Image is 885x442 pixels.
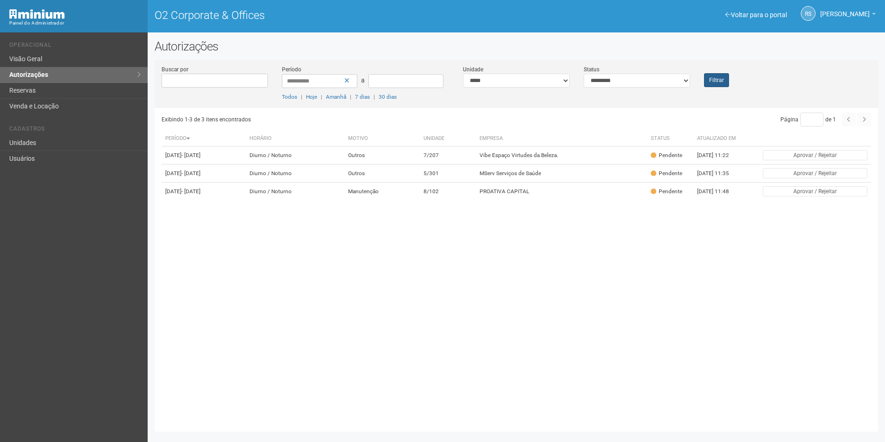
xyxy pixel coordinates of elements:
[162,183,246,201] td: [DATE]
[420,183,476,201] td: 8/102
[463,65,483,74] label: Unidade
[301,94,302,100] span: |
[647,131,693,146] th: Status
[344,164,420,183] td: Outros
[246,146,344,164] td: Diurno / Noturno
[420,131,476,146] th: Unidade
[181,170,200,177] span: - [DATE]
[361,76,365,84] span: a
[162,131,246,146] th: Período
[155,9,510,21] h1: O2 Corporate & Offices
[476,131,647,146] th: Empresa
[162,113,513,126] div: Exibindo 1-3 de 3 itens encontrados
[246,164,344,183] td: Diurno / Noturno
[693,131,744,146] th: Atualizado em
[420,146,476,164] td: 7/207
[155,39,878,53] h2: Autorizações
[181,152,200,158] span: - [DATE]
[246,131,344,146] th: Horário
[725,11,787,19] a: Voltar para o portal
[801,6,816,21] a: RS
[246,183,344,201] td: Diurno / Noturno
[162,65,188,74] label: Buscar por
[693,164,744,183] td: [DATE] 11:35
[476,183,647,201] td: PROATIVA CAPITAL
[379,94,397,100] a: 30 dias
[763,186,867,196] button: Aprovar / Rejeitar
[476,146,647,164] td: Vibe Espaço Virtudes da Beleza.
[344,146,420,164] td: Outros
[651,188,682,196] div: Pendente
[9,19,141,27] div: Painel do Administrador
[763,150,867,160] button: Aprovar / Rejeitar
[374,94,375,100] span: |
[704,73,729,87] button: Filtrar
[476,164,647,183] td: MServ Serviços de Saúde
[651,170,682,177] div: Pendente
[282,94,297,100] a: Todos
[306,94,317,100] a: Hoje
[282,65,301,74] label: Período
[162,146,246,164] td: [DATE]
[651,152,682,159] div: Pendente
[820,12,876,19] a: [PERSON_NAME]
[9,42,141,51] li: Operacional
[181,188,200,195] span: - [DATE]
[321,94,322,100] span: |
[780,116,836,123] span: Página de 1
[355,94,370,100] a: 7 dias
[763,168,867,178] button: Aprovar / Rejeitar
[350,94,351,100] span: |
[162,164,246,183] td: [DATE]
[9,9,65,19] img: Minium
[344,131,420,146] th: Motivo
[344,183,420,201] td: Manutenção
[9,126,141,135] li: Cadastros
[326,94,346,100] a: Amanhã
[584,65,599,74] label: Status
[693,183,744,201] td: [DATE] 11:48
[420,164,476,183] td: 5/301
[820,1,870,18] span: Rayssa Soares Ribeiro
[693,146,744,164] td: [DATE] 11:22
